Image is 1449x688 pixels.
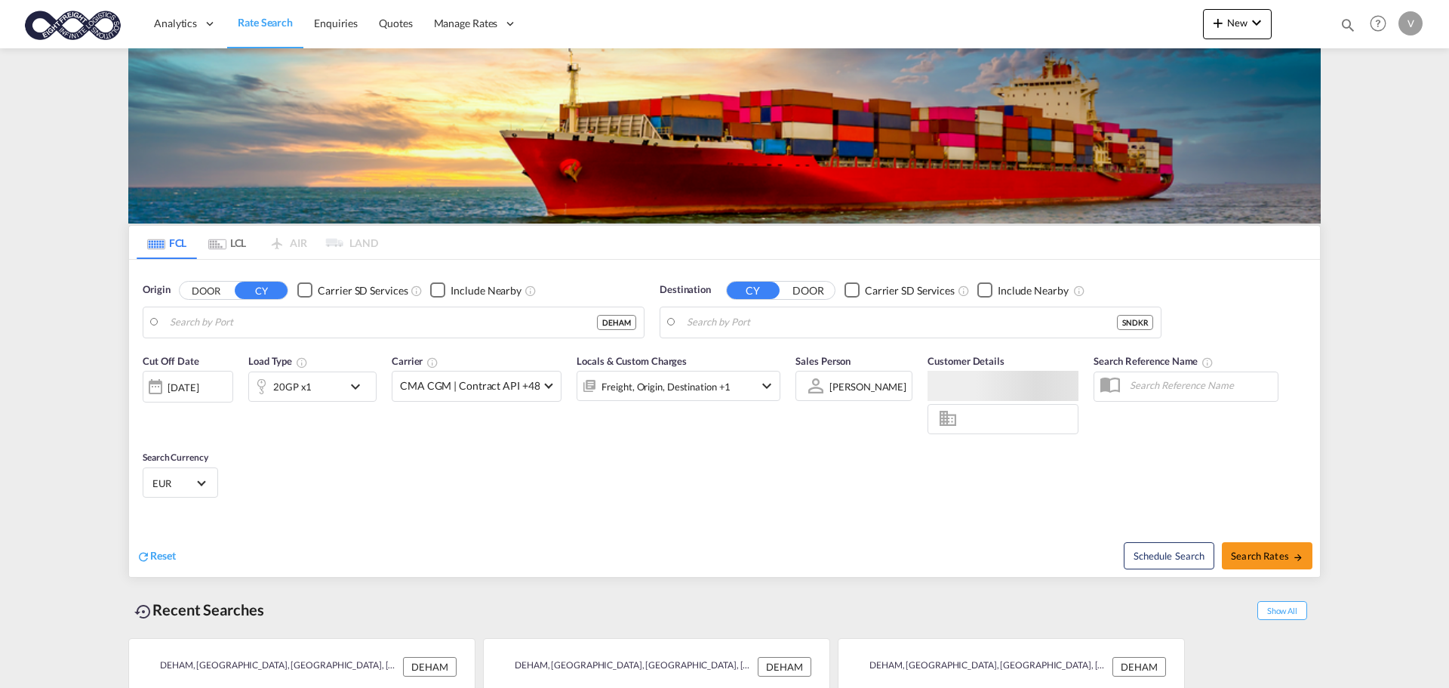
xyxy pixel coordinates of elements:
md-input-container: Hamburg, DEHAM [143,307,644,338]
div: Freight Origin Destination Factory Stuffing [601,376,731,397]
button: CY [727,282,780,299]
span: Locals & Custom Charges [577,355,687,367]
div: V [1398,11,1423,35]
button: icon-plus 400-fgNewicon-chevron-down [1203,9,1272,39]
md-icon: icon-chevron-down [346,378,372,396]
div: icon-magnify [1340,17,1356,39]
div: Include Nearby [451,283,521,298]
div: Include Nearby [998,283,1069,298]
span: CMA CGM | Contract API +48 [400,378,540,393]
div: Freight Origin Destination Factory Stuffingicon-chevron-down [577,371,780,401]
span: Help [1365,11,1391,36]
span: Rate Search [238,16,293,29]
div: [DATE] [143,371,233,403]
button: Note: By default Schedule search will only considerorigin ports, destination ports and cut off da... [1124,542,1214,569]
div: 20GP x1 [273,376,312,397]
md-icon: Unchecked: Search for CY (Container Yard) services for all selected carriers.Checked : Search for... [958,285,970,297]
md-input-container: Dakar, SNDKR [660,307,1161,338]
md-icon: Unchecked: Ignores neighbouring ports when fetching rates.Checked : Includes neighbouring ports w... [525,285,537,297]
div: icon-refreshReset [137,548,176,565]
span: Customer Details [928,355,1004,367]
span: Carrier [392,355,438,367]
span: New [1209,17,1266,29]
div: DEHAM [403,657,457,677]
span: Search Currency [143,452,208,463]
div: SNDKR [1117,315,1153,330]
input: Search by Port [170,311,597,334]
span: EUR [152,477,195,490]
div: [DATE] [168,381,198,394]
md-icon: icon-chevron-down [1247,14,1266,32]
div: Origin DOOR CY Checkbox No InkUnchecked: Search for CY (Container Yard) services for all selected... [129,260,1320,577]
md-datepicker: Select [143,401,154,421]
span: Manage Rates [434,16,498,31]
input: Search Reference Name [1122,374,1278,396]
span: Analytics [154,16,197,31]
md-checkbox: Checkbox No Ink [430,282,521,298]
div: Recent Searches [128,593,270,627]
md-icon: icon-information-outline [296,356,308,369]
div: DEHAM, Hamburg, Germany, Western Europe, Europe [857,657,1109,677]
md-icon: Unchecked: Search for CY (Container Yard) services for all selected carriers.Checked : Search for... [411,285,423,297]
md-icon: icon-arrow-right [1293,552,1303,563]
md-checkbox: Checkbox No Ink [844,282,955,298]
md-pagination-wrapper: Use the left and right arrow keys to navigate between tabs [137,226,378,259]
span: Search Rates [1231,550,1303,562]
span: Load Type [248,355,308,367]
span: Sales Person [795,355,851,367]
div: DEHAM [758,657,811,677]
button: DOOR [180,282,232,299]
md-checkbox: Checkbox No Ink [297,282,408,298]
input: Search by Port [687,311,1117,334]
img: LCL+%26+FCL+BACKGROUND.png [128,48,1321,224]
md-icon: icon-refresh [137,550,150,563]
md-checkbox: Checkbox No Ink [977,282,1069,298]
md-tab-item: LCL [197,226,257,259]
button: DOOR [782,282,835,299]
div: DEHAM [1112,657,1166,677]
div: Carrier SD Services [865,283,955,298]
span: Origin [143,282,170,298]
md-icon: Unchecked: Ignores neighbouring ports when fetching rates.Checked : Includes neighbouring ports w... [1073,285,1085,297]
img: c818b980817911efbdc1a76df449e905.png [23,7,125,41]
div: Help [1365,11,1398,38]
md-select: Select Currency: € EUREuro [151,472,210,494]
div: DEHAM, Hamburg, Germany, Western Europe, Europe [502,657,754,677]
button: Search Ratesicon-arrow-right [1222,542,1312,569]
md-icon: icon-plus 400-fg [1209,14,1227,32]
md-icon: icon-backup-restore [134,603,152,621]
span: Quotes [379,17,412,29]
md-icon: icon-magnify [1340,17,1356,33]
span: Search Reference Name [1094,355,1214,367]
span: Show All [1257,601,1307,620]
div: DEHAM [597,315,636,330]
md-icon: Your search will be saved by the below given name [1201,356,1214,369]
md-tab-item: FCL [137,226,197,259]
div: [PERSON_NAME] [829,381,906,393]
div: 20GP x1icon-chevron-down [248,372,377,402]
button: CY [235,282,288,299]
md-select: Sales Person: Vadim Potorac [828,375,908,397]
md-icon: icon-chevron-down [758,377,776,395]
span: Cut Off Date [143,355,199,367]
div: DEHAM, Hamburg, Germany, Western Europe, Europe [147,657,399,677]
md-icon: The selected Trucker/Carrierwill be displayed in the rate results If the rates are from another f... [426,356,438,369]
span: Reset [150,549,176,562]
span: Enquiries [314,17,358,29]
span: Destination [660,282,711,298]
div: Carrier SD Services [318,283,408,298]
